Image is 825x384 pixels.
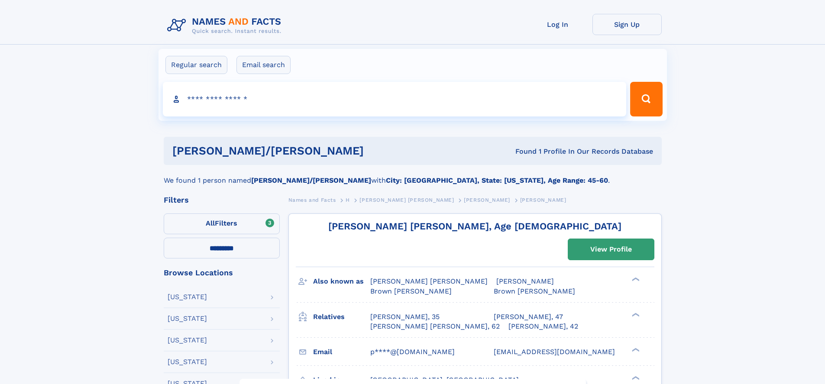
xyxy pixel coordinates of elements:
span: Brown [PERSON_NAME] [370,287,452,295]
div: We found 1 person named with . [164,165,662,186]
a: Log In [523,14,592,35]
a: [PERSON_NAME], 47 [494,312,563,322]
div: [US_STATE] [168,294,207,300]
span: [EMAIL_ADDRESS][DOMAIN_NAME] [494,348,615,356]
div: [US_STATE] [168,337,207,344]
h3: Also known as [313,274,370,289]
span: [PERSON_NAME] [520,197,566,203]
span: [GEOGRAPHIC_DATA], [GEOGRAPHIC_DATA] [370,376,519,384]
div: Found 1 Profile In Our Records Database [440,147,653,156]
a: [PERSON_NAME], 42 [508,322,578,331]
input: search input [163,82,627,116]
b: City: [GEOGRAPHIC_DATA], State: [US_STATE], Age Range: 45-60 [386,176,608,184]
span: [PERSON_NAME] [PERSON_NAME] [359,197,454,203]
span: [PERSON_NAME] [496,277,554,285]
a: View Profile [568,239,654,260]
span: H [346,197,350,203]
div: Browse Locations [164,269,280,277]
a: Names and Facts [288,194,336,205]
span: [PERSON_NAME] [PERSON_NAME] [370,277,488,285]
a: [PERSON_NAME] [464,194,510,205]
div: ❯ [630,375,640,381]
h3: Relatives [313,310,370,324]
a: [PERSON_NAME] [PERSON_NAME], Age [DEMOGRAPHIC_DATA] [328,221,621,232]
label: Regular search [165,56,227,74]
a: [PERSON_NAME] [PERSON_NAME], 62 [370,322,500,331]
div: ❯ [630,347,640,352]
div: ❯ [630,312,640,317]
label: Email search [236,56,291,74]
button: Search Button [630,82,662,116]
a: [PERSON_NAME], 35 [370,312,440,322]
div: [US_STATE] [168,358,207,365]
b: [PERSON_NAME]/[PERSON_NAME] [251,176,371,184]
span: All [206,219,215,227]
h1: [PERSON_NAME]/[PERSON_NAME] [172,145,440,156]
a: Sign Up [592,14,662,35]
span: Brown [PERSON_NAME] [494,287,575,295]
div: View Profile [590,239,632,259]
label: Filters [164,213,280,234]
div: Filters [164,196,280,204]
span: [PERSON_NAME] [464,197,510,203]
div: ❯ [630,277,640,282]
img: Logo Names and Facts [164,14,288,37]
div: [US_STATE] [168,315,207,322]
a: [PERSON_NAME] [PERSON_NAME] [359,194,454,205]
h3: Email [313,345,370,359]
a: H [346,194,350,205]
